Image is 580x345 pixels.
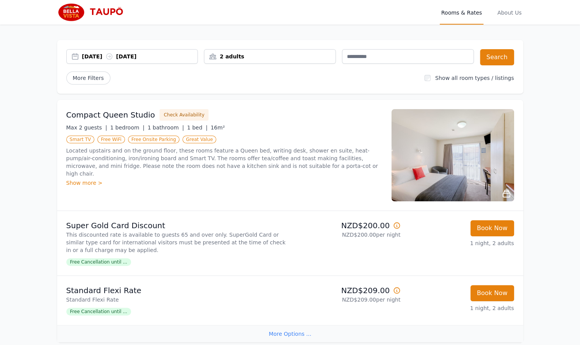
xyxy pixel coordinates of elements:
button: Search [480,49,514,65]
div: [DATE] [DATE] [82,53,198,60]
span: 1 bed | [187,124,207,131]
p: Super Gold Card Discount [66,220,287,231]
h3: Compact Queen Studio [66,109,155,120]
div: More Options ... [57,325,523,342]
img: Bella Vista Taupo [57,3,131,22]
div: 2 adults [204,53,335,60]
span: 1 bedroom | [110,124,145,131]
button: Book Now [470,220,514,236]
p: NZD$209.00 [293,285,401,296]
button: Book Now [470,285,514,301]
span: Free Cancellation until ... [66,258,131,266]
p: NZD$200.00 [293,220,401,231]
span: Max 2 guests | [66,124,107,131]
span: Great Value [182,136,216,143]
p: 1 night, 2 adults [407,304,514,312]
p: 1 night, 2 adults [407,239,514,247]
label: Show all room types / listings [435,75,514,81]
p: This discounted rate is available to guests 65 and over only. SuperGold Card or similar type card... [66,231,287,254]
p: NZD$209.00 per night [293,296,401,304]
span: Smart TV [66,136,95,143]
span: Free Cancellation until ... [66,308,131,315]
span: More Filters [66,71,110,85]
span: Free Onsite Parking [128,136,179,143]
span: Free WiFi [97,136,125,143]
p: Located upstairs and on the ground floor, these rooms feature a Queen bed, writing desk, shower e... [66,147,382,177]
span: 1 bathroom | [148,124,184,131]
p: Standard Flexi Rate [66,285,287,296]
span: 16m² [210,124,225,131]
p: NZD$200.00 per night [293,231,401,239]
p: Standard Flexi Rate [66,296,287,304]
div: Show more > [66,179,382,187]
button: Check Availability [159,109,209,121]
